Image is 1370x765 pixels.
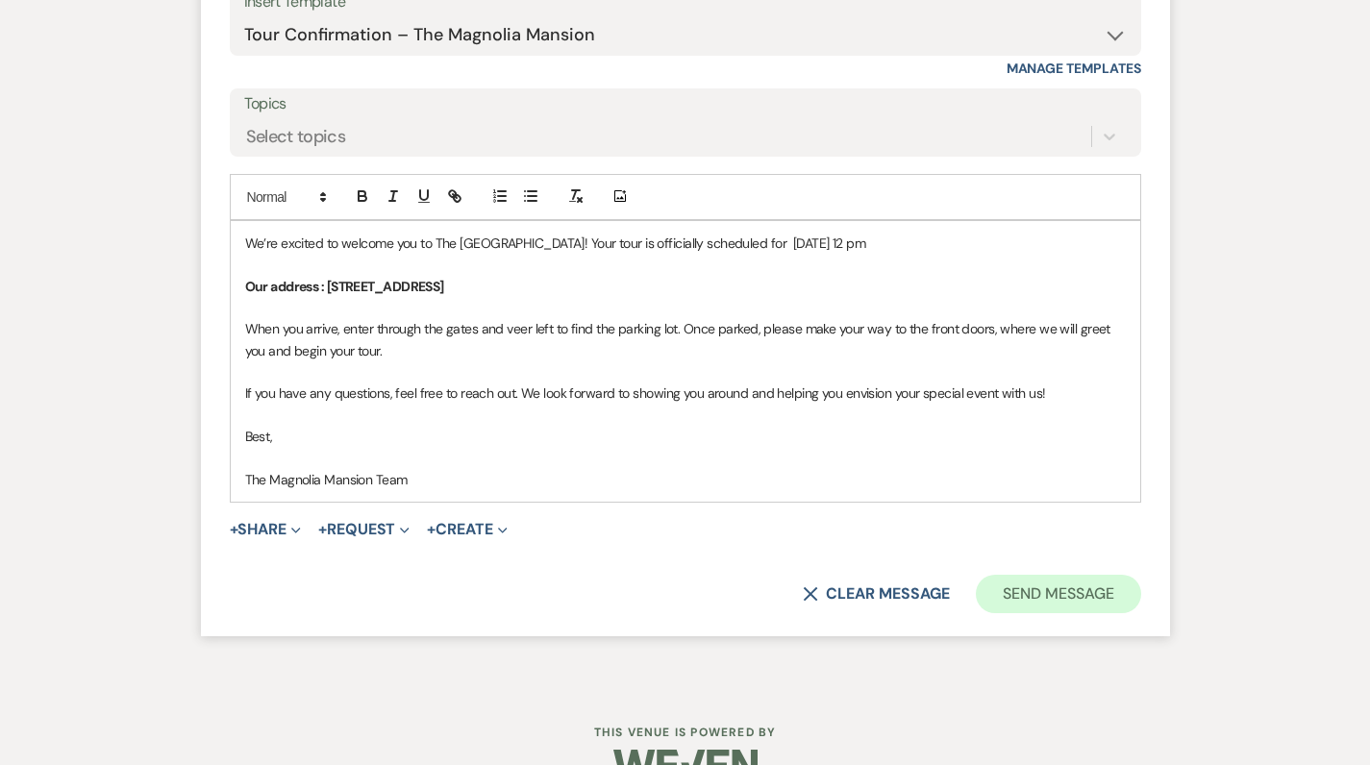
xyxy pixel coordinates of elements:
p: Best, [245,426,1126,447]
p: The Magnolia Mansion Team [245,469,1126,490]
span: + [318,522,327,537]
p: When you arrive, enter through the gates and veer left to find the parking lot. Once parked, plea... [245,318,1126,361]
button: Request [318,522,410,537]
div: Select topics [246,123,346,149]
label: Topics [244,90,1127,118]
p: We’re excited to welcome you to The [GEOGRAPHIC_DATA]! Your tour is officially scheduled for [DAT... [245,233,1126,254]
button: Share [230,522,302,537]
a: Manage Templates [1007,60,1141,77]
span: + [427,522,436,537]
button: Send Message [976,575,1140,613]
button: Create [427,522,507,537]
p: If you have any questions, feel free to reach out. We look forward to showing you around and help... [245,382,1126,404]
button: Clear message [803,586,949,602]
strong: Our address : [STREET_ADDRESS] [245,278,444,295]
span: + [230,522,238,537]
